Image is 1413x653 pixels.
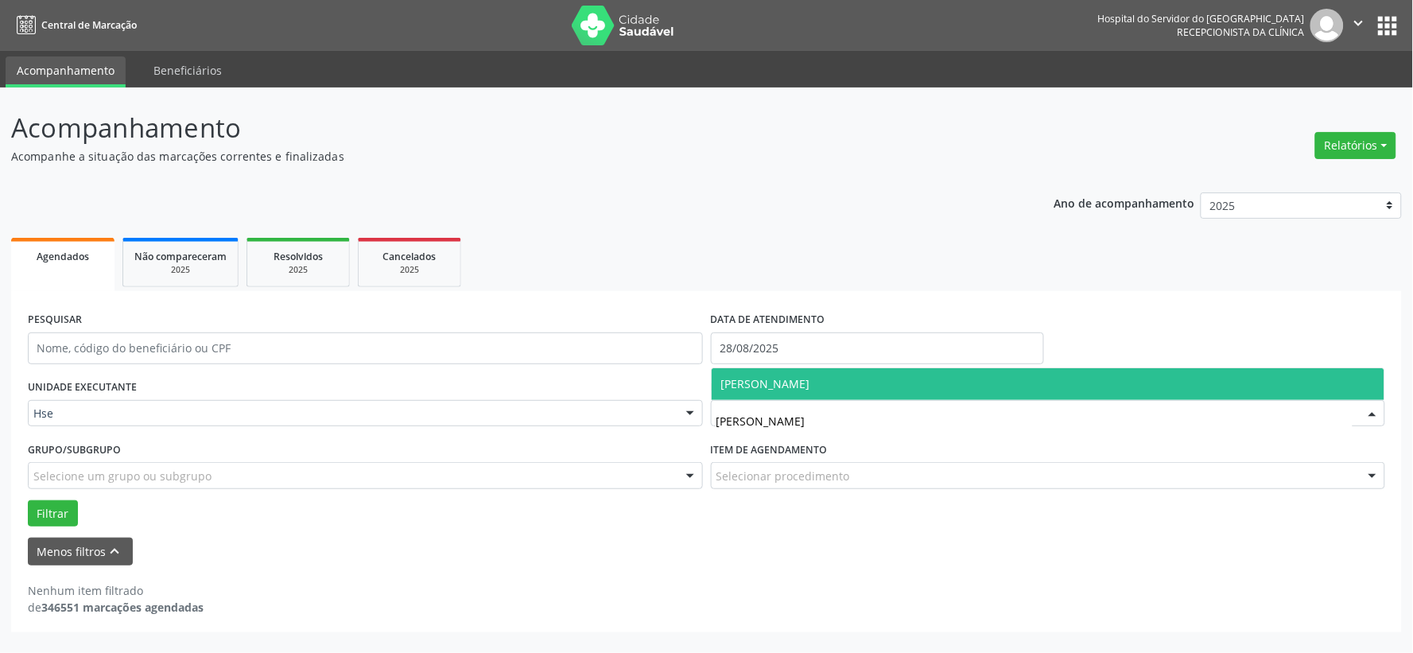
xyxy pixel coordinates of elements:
[142,56,233,84] a: Beneficiários
[711,308,825,332] label: DATA DE ATENDIMENTO
[28,437,121,462] label: Grupo/Subgrupo
[28,500,78,527] button: Filtrar
[37,250,89,263] span: Agendados
[28,308,82,332] label: PESQUISAR
[1374,12,1402,40] button: apps
[107,542,124,560] i: keyboard_arrow_up
[711,332,1044,364] input: Selecione um intervalo
[1178,25,1305,39] span: Recepcionista da clínica
[41,600,204,615] strong: 346551 marcações agendadas
[721,376,810,391] span: [PERSON_NAME]
[370,264,449,276] div: 2025
[28,332,703,364] input: Nome, código do beneficiário ou CPF
[28,375,137,400] label: UNIDADE EXECUTANTE
[274,250,323,263] span: Resolvidos
[11,12,137,38] a: Central de Marcação
[134,264,227,276] div: 2025
[1315,132,1396,159] button: Relatórios
[258,264,338,276] div: 2025
[1344,9,1374,42] button: 
[716,406,1353,437] input: Selecione um profissional
[28,538,133,566] button: Menos filtroskeyboard_arrow_up
[33,406,670,422] span: Hse
[134,250,227,263] span: Não compareceram
[41,18,137,32] span: Central de Marcação
[33,468,212,484] span: Selecione um grupo ou subgrupo
[1350,14,1368,32] i: 
[1310,9,1344,42] img: img
[383,250,437,263] span: Cancelados
[711,437,828,462] label: Item de agendamento
[28,582,204,599] div: Nenhum item filtrado
[1098,12,1305,25] div: Hospital do Servidor do [GEOGRAPHIC_DATA]
[1054,192,1195,212] p: Ano de acompanhamento
[11,108,984,148] p: Acompanhamento
[28,599,204,616] div: de
[6,56,126,87] a: Acompanhamento
[716,468,850,484] span: Selecionar procedimento
[11,148,984,165] p: Acompanhe a situação das marcações correntes e finalizadas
